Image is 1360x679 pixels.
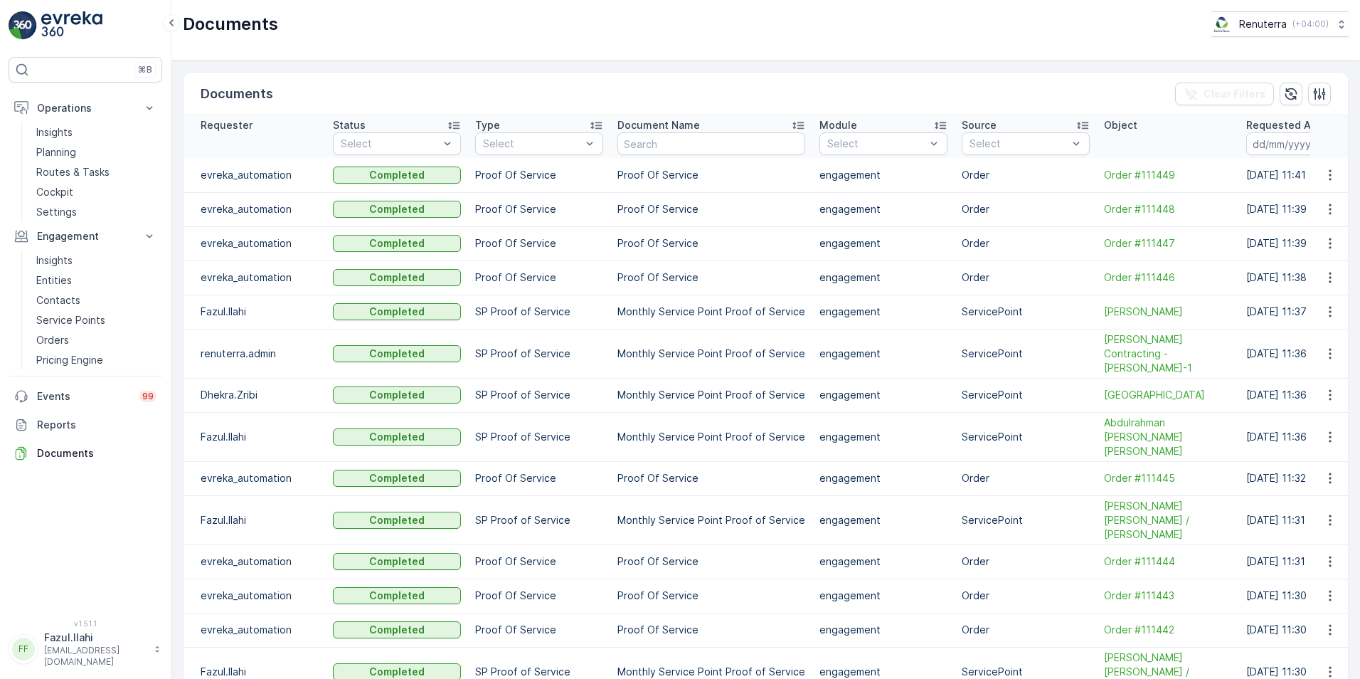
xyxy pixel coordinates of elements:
p: Engagement [37,229,134,243]
p: ServicePoint [962,513,1090,527]
button: Completed [333,201,461,218]
span: [PERSON_NAME] Contracting - [PERSON_NAME]-1 [1104,332,1232,375]
p: evreka_automation [201,554,319,569]
p: SP Proof of Service [475,388,603,402]
p: Proof Of Service [475,270,603,285]
p: Proof Of Service [475,554,603,569]
a: Settings [31,202,162,222]
a: Events99 [9,382,162,411]
p: Planning [36,145,76,159]
p: Fazul.Ilahi [201,665,319,679]
p: Proof Of Service [475,236,603,251]
p: Completed [369,665,425,679]
p: Proof Of Service [617,554,805,569]
p: Proof Of Service [475,168,603,182]
p: Select [827,137,925,151]
input: Search [617,132,805,155]
p: Order [962,554,1090,569]
p: engagement [819,168,947,182]
p: Completed [369,471,425,485]
span: [GEOGRAPHIC_DATA] [1104,388,1232,402]
p: Fazul.Ilahi [201,513,319,527]
p: Completed [369,236,425,251]
button: Completed [333,345,461,362]
p: 99 [142,391,154,402]
p: Documents [183,13,278,36]
p: Insights [36,253,73,268]
p: engagement [819,589,947,603]
img: logo [9,11,37,40]
p: Pricing Engine [36,353,103,367]
p: engagement [819,430,947,444]
p: Select [341,137,439,151]
p: SP Proof of Service [475,665,603,679]
p: Source [962,118,997,132]
p: Fazul.Ilahi [201,430,319,444]
p: Completed [369,305,425,319]
p: Object [1104,118,1137,132]
p: Clear Filters [1204,87,1265,101]
button: Completed [333,167,461,184]
p: Contacts [36,293,80,307]
p: Completed [369,589,425,603]
p: engagement [819,623,947,637]
p: Select [969,137,1068,151]
button: Renuterra(+04:00) [1211,11,1349,37]
p: Order [962,168,1090,182]
a: Order #111447 [1104,236,1232,251]
input: dd/mm/yyyy [1246,132,1344,155]
p: Completed [369,270,425,285]
p: Monthly Service Point Proof of Service [617,305,805,319]
img: logo_light-DOdMpM7g.png [41,11,102,40]
span: Order #111445 [1104,471,1232,485]
a: Order #111444 [1104,554,1232,569]
img: Screenshot_2024-07-26_at_13.33.01.png [1211,16,1233,32]
p: Completed [369,202,425,216]
p: ServicePoint [962,430,1090,444]
a: Cockpit [31,182,162,202]
a: Orders [31,330,162,350]
p: Proof Of Service [617,623,805,637]
p: Settings [36,205,77,219]
p: Orders [36,333,69,347]
p: Entities [36,273,72,288]
p: Order [962,471,1090,485]
p: SP Proof of Service [475,305,603,319]
p: Completed [369,554,425,569]
p: Proof Of Service [617,168,805,182]
p: Order [962,236,1090,251]
button: Completed [333,553,461,570]
a: Planning [31,142,162,162]
p: engagement [819,270,947,285]
p: Order [962,589,1090,603]
p: engagement [819,305,947,319]
p: Insights [36,125,73,140]
button: Completed [333,512,461,529]
p: evreka_automation [201,236,319,251]
a: Order #111446 [1104,270,1232,285]
p: Select [483,137,581,151]
span: Order #111449 [1104,168,1232,182]
p: Proof Of Service [475,589,603,603]
a: Order #111443 [1104,589,1232,603]
p: Status [333,118,366,132]
a: SIRONA POLYCLINIC [1104,305,1232,319]
p: Monthly Service Point Proof of Service [617,513,805,527]
a: Documents [9,439,162,468]
p: Requested At [1246,118,1315,132]
a: Wade Adams Contracting - Warsan Camp-1 [1104,332,1232,375]
a: Reports [9,411,162,439]
p: evreka_automation [201,168,319,182]
p: Module [819,118,857,132]
button: Operations [9,94,162,122]
p: evreka_automation [201,471,319,485]
p: Document Name [617,118,700,132]
p: Monthly Service Point Proof of Service [617,665,805,679]
p: evreka_automation [201,270,319,285]
span: Order #111442 [1104,623,1232,637]
a: Mohamed abdul rahman taher / Al Qouz [1104,499,1232,542]
button: Clear Filters [1175,83,1274,105]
